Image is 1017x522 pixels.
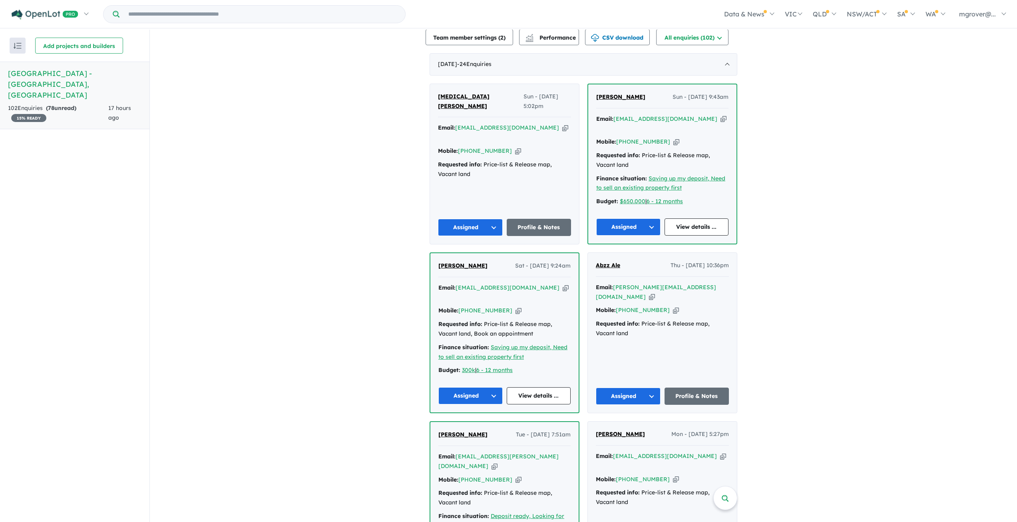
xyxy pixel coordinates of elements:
button: Assigned [596,388,661,405]
button: Assigned [438,219,503,236]
button: Copy [515,476,521,484]
button: Add projects and builders [35,38,123,54]
span: 78 [48,104,54,112]
div: Price-list & Release map, Vacant land [596,151,728,170]
span: 15 % READY [11,114,46,122]
a: Profile & Notes [665,388,729,405]
strong: Requested info: [596,320,640,327]
strong: Email: [596,452,613,460]
div: Price-list & Release map, Vacant land [596,319,729,338]
div: 102 Enquir ies [8,104,108,123]
a: [PERSON_NAME] [596,92,645,102]
img: download icon [591,34,599,42]
img: sort.svg [14,43,22,49]
button: Team member settings (2) [426,29,513,45]
button: Assigned [438,387,503,404]
button: Copy [720,452,726,460]
span: Abzz Ale [596,262,620,269]
img: Openlot PRO Logo White [12,10,78,20]
span: [PERSON_NAME] [438,431,488,438]
div: Price-list & Release map, Vacant land, Book an appointment [438,320,571,339]
span: [PERSON_NAME] [596,93,645,100]
strong: ( unread) [46,104,76,112]
a: [EMAIL_ADDRESS][DOMAIN_NAME] [613,452,717,460]
span: Mon - [DATE] 5:27pm [671,430,729,439]
a: 300k [462,366,475,374]
span: Sun - [DATE] 5:02pm [523,92,571,111]
a: [EMAIL_ADDRESS][PERSON_NAME][DOMAIN_NAME] [438,453,559,470]
button: Copy [673,138,679,146]
button: Copy [492,462,498,470]
span: Performance [527,34,576,41]
button: Copy [649,293,655,301]
a: 6 - 12 months [476,366,513,374]
a: Saving up my deposit, Need to sell an existing property first [438,344,567,360]
span: 17 hours ago [108,104,131,121]
a: [PHONE_NUMBER] [616,476,670,483]
a: Saving up my deposit, Need to sell an existing property first [596,175,725,192]
strong: Email: [596,284,613,291]
button: Copy [673,475,679,484]
button: Copy [720,115,726,123]
img: bar-chart.svg [525,36,533,42]
button: Copy [673,306,679,314]
span: Sat - [DATE] 9:24am [515,261,571,271]
a: [PERSON_NAME][EMAIL_ADDRESS][DOMAIN_NAME] [596,284,716,300]
strong: Requested info: [438,161,482,168]
strong: Finance situation: [438,344,489,351]
img: line-chart.svg [526,34,533,38]
span: 2 [500,34,504,41]
a: View details ... [665,218,729,236]
a: [MEDICAL_DATA][PERSON_NAME] [438,92,523,111]
strong: Mobile: [438,307,458,314]
button: Copy [515,306,521,315]
strong: Finance situation: [438,512,489,520]
strong: Mobile: [438,476,458,483]
button: CSV download [585,29,650,45]
span: - 24 Enquir ies [457,60,492,68]
strong: Mobile: [596,476,616,483]
strong: Email: [438,453,456,460]
a: [PHONE_NUMBER] [458,147,512,154]
div: | [596,197,728,206]
strong: Requested info: [438,489,482,496]
strong: Mobile: [596,306,616,314]
a: View details ... [507,387,571,404]
a: [PHONE_NUMBER] [616,306,670,314]
h5: [GEOGRAPHIC_DATA] - [GEOGRAPHIC_DATA] , [GEOGRAPHIC_DATA] [8,68,141,100]
span: Sun - [DATE] 9:43am [673,92,728,102]
a: Profile & Notes [507,219,571,236]
div: | [438,366,571,375]
span: [PERSON_NAME] [596,430,645,438]
div: Price-list & Release map, Vacant land [596,488,729,507]
strong: Budget: [438,366,460,374]
strong: Finance situation: [596,175,647,182]
span: [MEDICAL_DATA][PERSON_NAME] [438,93,490,110]
button: Copy [515,147,521,155]
button: Copy [562,124,568,132]
a: [EMAIL_ADDRESS][DOMAIN_NAME] [613,115,717,122]
button: All enquiries (102) [656,29,728,45]
div: Price-list & Release map, Vacant land [438,160,571,179]
a: 6 - 12 months [647,198,683,205]
strong: Email: [596,115,613,122]
strong: Mobile: [596,138,616,145]
strong: Email: [438,124,455,131]
a: [PERSON_NAME] [438,430,488,440]
a: Abzz Ale [596,261,620,270]
a: [EMAIL_ADDRESS][DOMAIN_NAME] [456,284,559,291]
input: Try estate name, suburb, builder or developer [121,6,404,23]
div: [DATE] [430,53,737,76]
strong: Budget: [596,198,618,205]
div: Price-list & Release map, Vacant land [438,488,571,508]
span: mgrover@... [959,10,996,18]
strong: Mobile: [438,147,458,154]
span: Thu - [DATE] 10:36pm [671,261,729,270]
a: [PERSON_NAME] [596,430,645,439]
a: $650.000 [620,198,645,205]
